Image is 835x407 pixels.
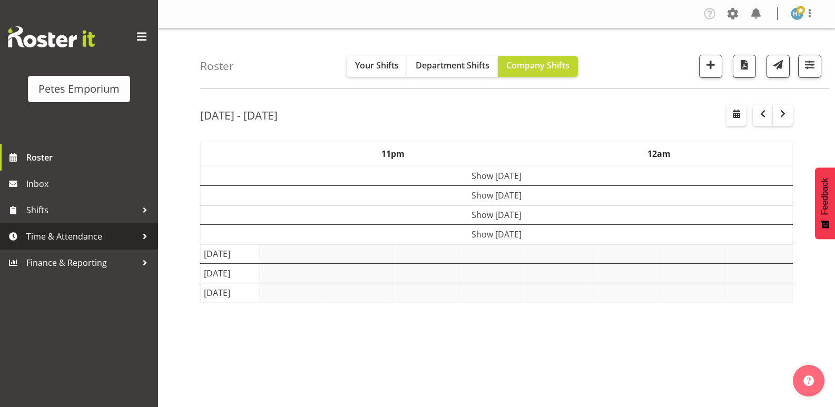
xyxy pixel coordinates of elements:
[526,142,793,166] th: 12am
[815,167,835,239] button: Feedback - Show survey
[200,60,234,72] h4: Roster
[200,108,278,122] h2: [DATE] - [DATE]
[201,205,793,224] td: Show [DATE]
[506,59,569,71] span: Company Shifts
[699,55,722,78] button: Add a new shift
[26,255,137,271] span: Finance & Reporting
[201,166,793,186] td: Show [DATE]
[26,202,137,218] span: Shifts
[201,185,793,205] td: Show [DATE]
[416,59,489,71] span: Department Shifts
[347,56,407,77] button: Your Shifts
[260,142,526,166] th: 11pm
[8,26,95,47] img: Rosterit website logo
[820,178,830,215] span: Feedback
[201,224,793,244] td: Show [DATE]
[201,263,260,283] td: [DATE]
[26,229,137,244] span: Time & Attendance
[733,55,756,78] button: Download a PDF of the roster according to the set date range.
[201,283,260,302] td: [DATE]
[498,56,578,77] button: Company Shifts
[407,56,498,77] button: Department Shifts
[201,244,260,263] td: [DATE]
[26,150,153,165] span: Roster
[767,55,790,78] button: Send a list of all shifts for the selected filtered period to all rostered employees.
[26,176,153,192] span: Inbox
[726,105,746,126] button: Select a specific date within the roster.
[798,55,821,78] button: Filter Shifts
[803,375,814,386] img: help-xxl-2.png
[355,59,399,71] span: Your Shifts
[38,81,120,97] div: Petes Emporium
[791,7,803,20] img: helena-tomlin701.jpg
